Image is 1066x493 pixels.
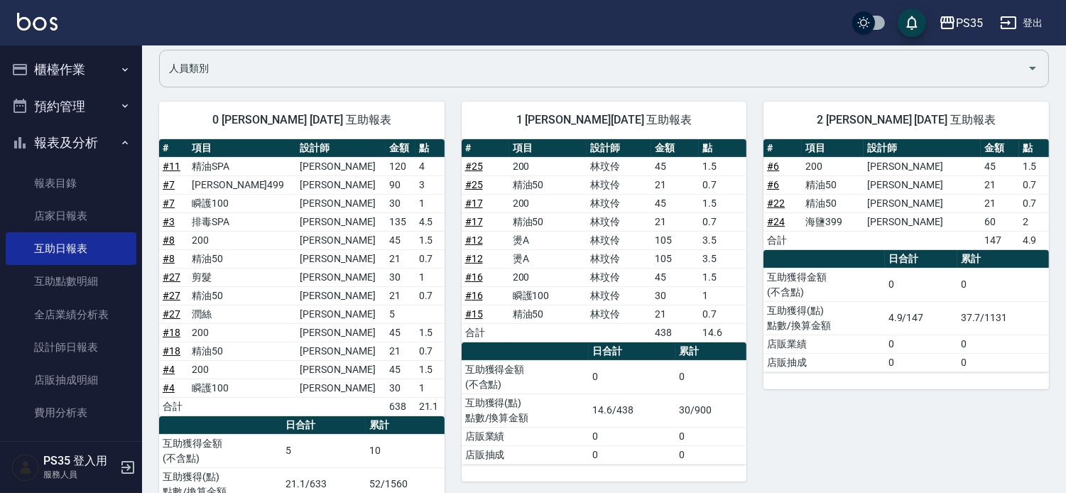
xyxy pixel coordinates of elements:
td: 店販業績 [462,427,589,445]
td: 45 [386,231,415,249]
td: 排毒SPA [188,212,296,231]
td: 1.5 [699,268,746,286]
td: 200 [509,194,587,212]
td: 1 [415,268,445,286]
td: 1.5 [415,231,445,249]
td: 200 [802,157,864,175]
a: #6 [767,161,779,172]
a: #17 [465,197,483,209]
td: 精油50 [509,212,587,231]
td: [PERSON_NAME] [864,194,981,212]
a: #6 [767,179,779,190]
td: 0 [957,335,1049,353]
td: [PERSON_NAME] [296,323,386,342]
td: 4 [415,157,445,175]
td: 1.5 [1019,157,1049,175]
td: 4.9/147 [885,301,957,335]
td: 21.1 [415,397,445,416]
td: 0.7 [415,286,445,305]
td: 45 [651,194,699,212]
td: 0.7 [1019,194,1049,212]
th: 項目 [188,139,296,158]
td: 45 [386,323,415,342]
td: 4.5 [415,212,445,231]
td: 店販抽成 [763,353,884,372]
th: 累計 [366,416,445,435]
td: 21 [981,175,1019,194]
a: 店販抽成明細 [6,364,136,396]
td: 200 [188,323,296,342]
a: 報表目錄 [6,167,136,200]
td: 0 [675,445,746,464]
td: 21 [386,249,415,268]
td: 21 [651,305,699,323]
th: 設計師 [587,139,652,158]
a: #18 [163,345,180,357]
td: [PERSON_NAME] [296,175,386,194]
table: a dense table [462,139,747,342]
a: #11 [163,161,180,172]
td: 0 [675,360,746,394]
th: 日合計 [282,416,366,435]
td: [PERSON_NAME] [296,157,386,175]
td: 37.7/1131 [957,301,1049,335]
a: #3 [163,216,175,227]
td: [PERSON_NAME]499 [188,175,296,194]
td: 105 [651,249,699,268]
span: 1 [PERSON_NAME][DATE] 互助報表 [479,113,730,127]
td: 45 [651,268,699,286]
td: 21 [386,342,415,360]
td: 30/900 [675,394,746,427]
table: a dense table [462,342,747,465]
td: 0 [589,445,675,464]
td: [PERSON_NAME] [864,157,981,175]
a: 互助日報表 [6,232,136,265]
a: #7 [163,197,175,209]
td: 互助獲得金額 (不含點) [159,434,282,467]
td: [PERSON_NAME] [296,249,386,268]
a: #4 [163,382,175,394]
button: 櫃檯作業 [6,51,136,88]
td: 互助獲得(點) 點數/換算金額 [462,394,589,427]
td: 0 [957,268,1049,301]
td: 21 [651,175,699,194]
td: 4.9 [1019,231,1049,249]
td: 30 [386,268,415,286]
td: 合計 [763,231,802,249]
td: 1.5 [699,157,746,175]
td: 林玟伶 [587,212,652,231]
td: 90 [386,175,415,194]
td: 438 [651,323,699,342]
table: a dense table [763,139,1049,250]
button: Open [1021,57,1044,80]
a: 全店業績分析表 [6,298,136,331]
a: #15 [465,308,483,320]
td: 精油50 [509,175,587,194]
td: 200 [188,360,296,379]
td: 林玟伶 [587,194,652,212]
td: 21 [386,286,415,305]
td: 精油50 [188,249,296,268]
td: 21 [651,212,699,231]
span: 0 [PERSON_NAME] [DATE] 互助報表 [176,113,428,127]
td: 精油SPA [188,157,296,175]
td: 林玟伶 [587,249,652,268]
span: 2 [PERSON_NAME] [DATE] 互助報表 [781,113,1032,127]
td: [PERSON_NAME] [864,175,981,194]
td: 潤絲 [188,305,296,323]
td: 0.7 [1019,175,1049,194]
td: 精油50 [188,342,296,360]
td: 45 [386,360,415,379]
button: 登出 [994,10,1049,36]
th: 日合計 [589,342,675,361]
img: Logo [17,13,58,31]
a: #27 [163,308,180,320]
td: [PERSON_NAME] [296,231,386,249]
a: 店家日報表 [6,200,136,232]
button: PS35 [933,9,989,38]
th: 點 [415,139,445,158]
td: 林玟伶 [587,268,652,286]
td: 精油50 [188,286,296,305]
td: 0.7 [415,249,445,268]
td: 互助獲得金額 (不含點) [462,360,589,394]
